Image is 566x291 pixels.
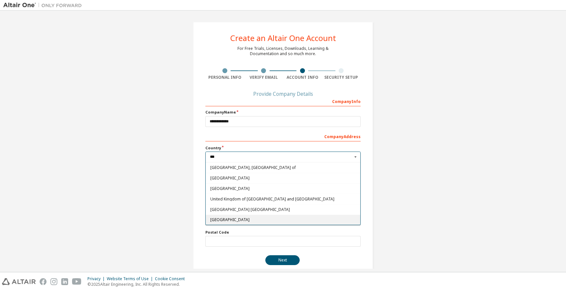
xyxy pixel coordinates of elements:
span: [GEOGRAPHIC_DATA] [GEOGRAPHIC_DATA] [210,207,356,211]
div: Cookie Consent [155,276,189,281]
img: facebook.svg [40,278,47,285]
div: Company Info [205,96,361,106]
div: Verify Email [244,75,283,80]
img: instagram.svg [50,278,57,285]
div: Account Info [283,75,322,80]
div: Security Setup [322,75,361,80]
img: Altair One [3,2,85,9]
span: [GEOGRAPHIC_DATA] [210,218,356,222]
div: For Free Trials, Licenses, Downloads, Learning & Documentation and so much more. [237,46,329,56]
div: Privacy [87,276,107,281]
span: [GEOGRAPHIC_DATA] [210,187,356,191]
span: United Kingdom of [GEOGRAPHIC_DATA] and [GEOGRAPHIC_DATA] [210,197,356,201]
div: Create an Altair One Account [230,34,336,42]
div: Personal Info [205,75,244,80]
div: Provide Company Details [205,92,361,96]
span: [GEOGRAPHIC_DATA], [GEOGRAPHIC_DATA] of [210,166,356,170]
label: Company Name [205,110,361,115]
span: [GEOGRAPHIC_DATA] [210,176,356,180]
p: © 2025 Altair Engineering, Inc. All Rights Reserved. [87,281,189,287]
button: Next [265,255,300,265]
label: Postal Code [205,230,361,235]
img: linkedin.svg [61,278,68,285]
div: Company Address [205,131,361,141]
div: Website Terms of Use [107,276,155,281]
label: Country [205,145,361,151]
img: youtube.svg [72,278,82,285]
img: altair_logo.svg [2,278,36,285]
